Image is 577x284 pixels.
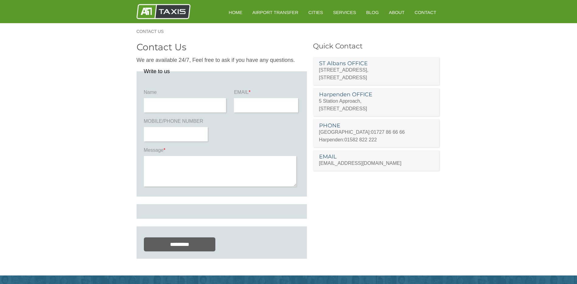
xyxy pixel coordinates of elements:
p: 5 Station Approach, [STREET_ADDRESS] [319,97,433,112]
a: Cities [304,5,327,20]
h3: Harpenden OFFICE [319,92,433,97]
a: Contact [410,5,440,20]
h3: Quick Contact [313,43,441,50]
a: Contact Us [137,29,170,34]
legend: Write to us [144,69,170,74]
a: 01727 86 66 66 [371,130,405,135]
p: We are available 24/7, Feel free to ask if you have any questions. [137,56,307,64]
h3: PHONE [319,123,433,128]
label: EMAIL [234,89,299,98]
h2: Contact Us [137,43,307,52]
label: Message [144,147,300,156]
a: Services [329,5,360,20]
p: Harpenden: [319,136,433,144]
a: About [384,5,409,20]
a: 01582 822 222 [344,137,377,142]
label: MOBILE/PHONE NUMBER [144,118,209,127]
p: [GEOGRAPHIC_DATA]: [319,128,433,136]
a: Airport Transfer [248,5,303,20]
h3: EMAIL [319,154,433,159]
label: Name [144,89,228,98]
a: [EMAIL_ADDRESS][DOMAIN_NAME] [319,161,401,166]
p: [STREET_ADDRESS], [STREET_ADDRESS] [319,66,433,81]
h3: ST Albans OFFICE [319,61,433,66]
a: Blog [362,5,383,20]
a: HOME [224,5,247,20]
img: A1 Taxis [137,4,190,19]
